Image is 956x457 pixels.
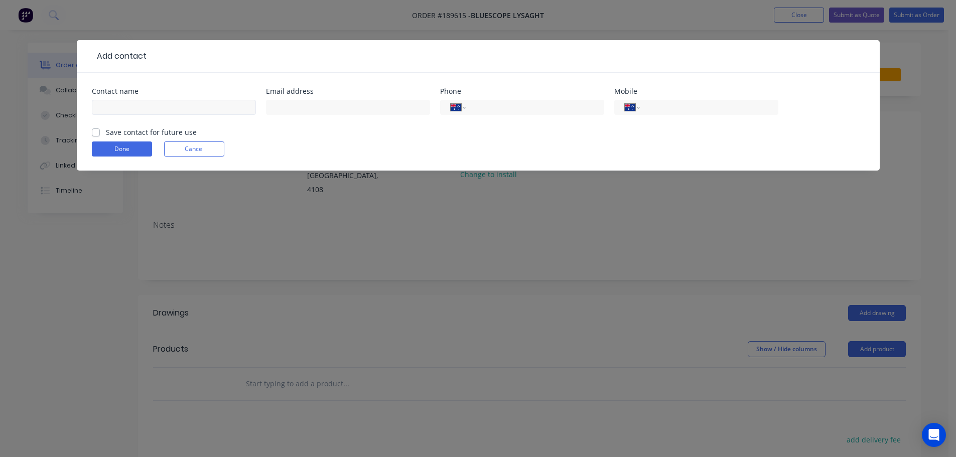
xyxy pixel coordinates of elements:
div: Contact name [92,88,256,95]
button: Done [92,141,152,157]
button: Cancel [164,141,224,157]
div: Mobile [614,88,778,95]
div: Add contact [92,50,147,62]
label: Save contact for future use [106,127,197,137]
div: Email address [266,88,430,95]
div: Open Intercom Messenger [922,423,946,447]
div: Phone [440,88,604,95]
